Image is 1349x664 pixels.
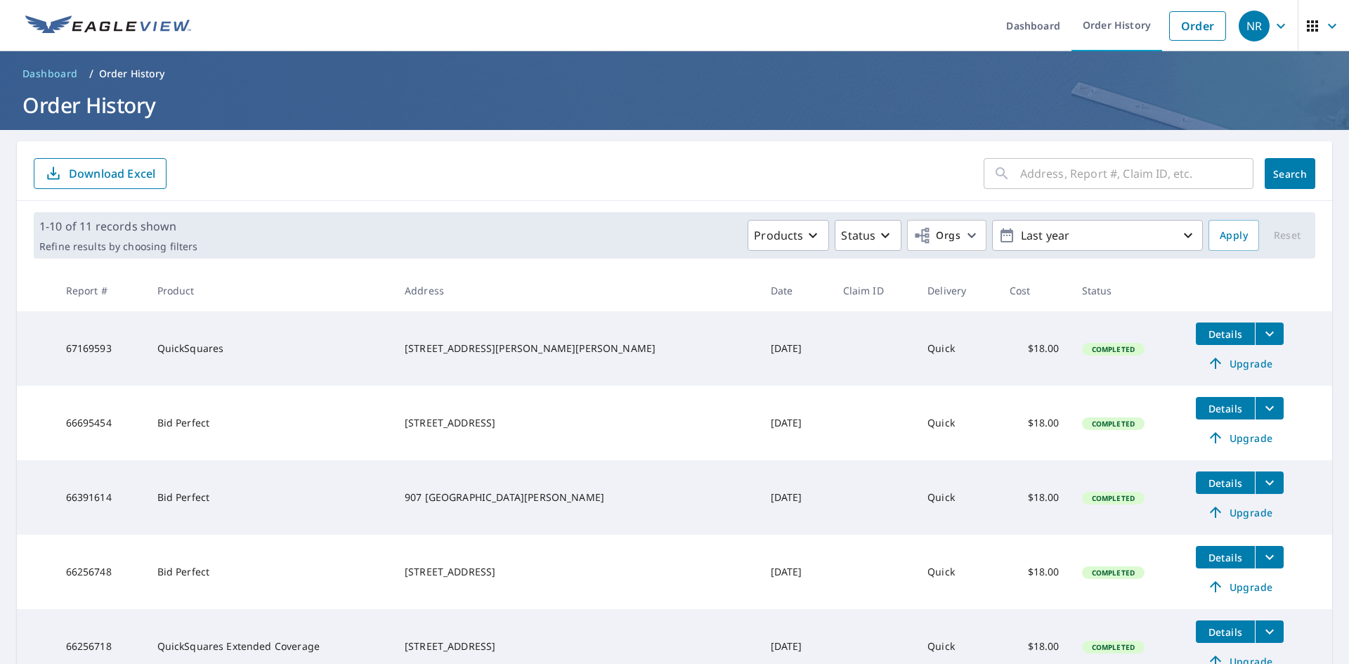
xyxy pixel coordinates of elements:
td: 66695454 [55,386,146,460]
th: Date [760,270,832,311]
td: Quick [916,535,998,609]
td: [DATE] [760,311,832,386]
td: Bid Perfect [146,460,393,535]
div: [STREET_ADDRESS] [405,416,748,430]
button: filesDropdownBtn-66391614 [1255,471,1284,494]
td: [DATE] [760,535,832,609]
td: $18.00 [998,386,1071,460]
a: Upgrade [1196,501,1284,523]
div: NR [1239,11,1270,41]
div: [STREET_ADDRESS][PERSON_NAME][PERSON_NAME] [405,341,748,356]
button: detailsBtn-66256748 [1196,546,1255,568]
button: detailsBtn-67169593 [1196,323,1255,345]
nav: breadcrumb [17,63,1332,85]
td: Quick [916,460,998,535]
button: Apply [1208,220,1259,251]
p: Download Excel [69,166,155,181]
span: Details [1204,625,1246,639]
span: Details [1204,551,1246,564]
span: Details [1204,402,1246,415]
th: Address [393,270,760,311]
span: Details [1204,327,1246,341]
p: 1-10 of 11 records shown [39,218,197,235]
button: Products [748,220,829,251]
span: Completed [1083,568,1143,578]
button: detailsBtn-66391614 [1196,471,1255,494]
a: Upgrade [1196,575,1284,598]
td: [DATE] [760,386,832,460]
p: Products [754,227,803,244]
td: $18.00 [998,460,1071,535]
span: Completed [1083,493,1143,503]
div: [STREET_ADDRESS] [405,565,748,579]
button: Search [1265,158,1315,189]
th: Cost [998,270,1071,311]
button: Download Excel [34,158,167,189]
li: / [89,65,93,82]
span: Apply [1220,227,1248,245]
button: detailsBtn-66256718 [1196,620,1255,643]
th: Report # [55,270,146,311]
th: Status [1071,270,1185,311]
span: Completed [1083,344,1143,354]
td: Quick [916,386,998,460]
p: Refine results by choosing filters [39,240,197,253]
td: $18.00 [998,535,1071,609]
div: 907 [GEOGRAPHIC_DATA][PERSON_NAME] [405,490,748,504]
td: $18.00 [998,311,1071,386]
span: Upgrade [1204,578,1275,595]
td: [DATE] [760,460,832,535]
p: Order History [99,67,165,81]
button: Last year [992,220,1203,251]
button: detailsBtn-66695454 [1196,397,1255,419]
button: filesDropdownBtn-67169593 [1255,323,1284,345]
td: 66391614 [55,460,146,535]
h1: Order History [17,91,1332,119]
p: Last year [1015,223,1180,248]
span: Upgrade [1204,504,1275,521]
div: [STREET_ADDRESS] [405,639,748,653]
td: QuickSquares [146,311,393,386]
img: EV Logo [25,15,191,37]
th: Delivery [916,270,998,311]
span: Orgs [913,227,960,245]
button: filesDropdownBtn-66695454 [1255,397,1284,419]
button: filesDropdownBtn-66256718 [1255,620,1284,643]
button: filesDropdownBtn-66256748 [1255,546,1284,568]
button: Status [835,220,901,251]
input: Address, Report #, Claim ID, etc. [1020,154,1253,193]
a: Upgrade [1196,352,1284,375]
span: Search [1276,167,1304,181]
span: Details [1204,476,1246,490]
td: 66256748 [55,535,146,609]
button: Orgs [907,220,986,251]
a: Dashboard [17,63,84,85]
span: Upgrade [1204,429,1275,446]
th: Product [146,270,393,311]
td: Bid Perfect [146,535,393,609]
td: Bid Perfect [146,386,393,460]
span: Completed [1083,642,1143,652]
a: Upgrade [1196,427,1284,449]
span: Completed [1083,419,1143,429]
span: Dashboard [22,67,78,81]
p: Status [841,227,875,244]
span: Upgrade [1204,355,1275,372]
a: Order [1169,11,1226,41]
td: Quick [916,311,998,386]
th: Claim ID [832,270,917,311]
td: 67169593 [55,311,146,386]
